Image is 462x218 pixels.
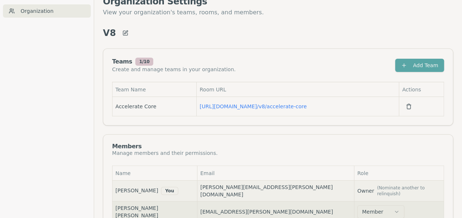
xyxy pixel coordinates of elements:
td: [PERSON_NAME] [112,181,197,201]
th: Name [112,166,197,181]
div: 1 / 10 [135,58,154,66]
div: You [161,187,178,195]
a: [URL][DOMAIN_NAME]/v8/accelerate-core [200,103,307,109]
div: Members [112,143,218,149]
button: Add Team [395,59,444,72]
div: Teams [112,58,236,66]
th: Actions [399,82,444,97]
th: Role [354,166,444,181]
th: Team Name [112,82,197,97]
th: Room URL [197,82,399,97]
div: Create and manage teams in your organization. [112,66,236,73]
span: Owner [357,185,441,197]
a: Organization [3,4,91,18]
p: V8 [103,27,116,39]
td: [PERSON_NAME][EMAIL_ADDRESS][PERSON_NAME][DOMAIN_NAME] [197,181,354,201]
span: Accelerate Core [115,103,156,110]
th: Email [197,166,354,181]
div: Manage members and their permissions. [112,149,218,157]
p: View your organization's teams, rooms, and members. [103,7,453,18]
span: (Nominate another to relinquish) [377,185,441,197]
